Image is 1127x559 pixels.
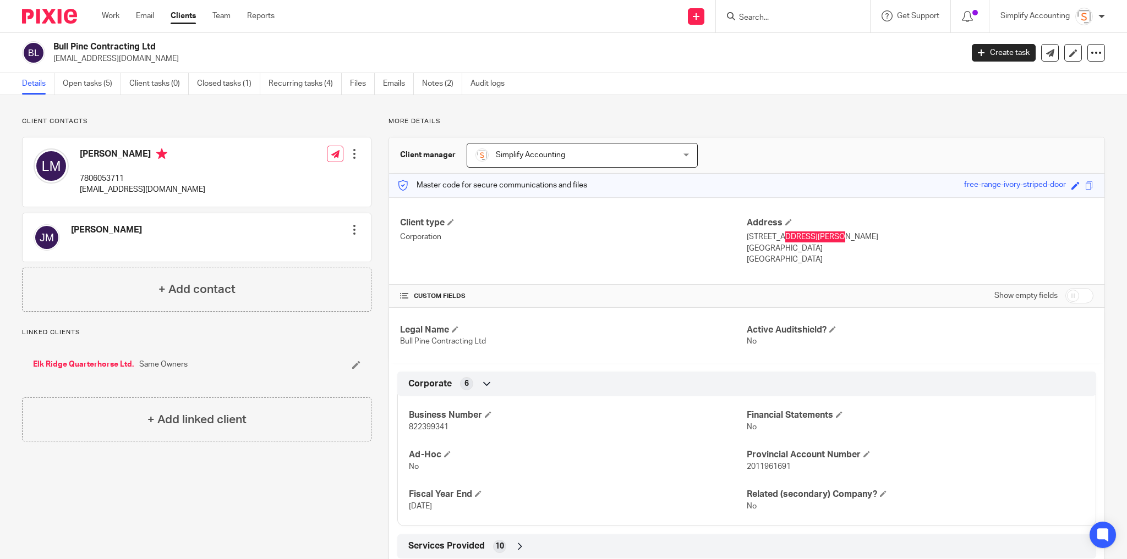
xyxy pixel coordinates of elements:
[71,224,142,236] h4: [PERSON_NAME]
[972,44,1036,62] a: Create task
[400,292,747,301] h4: CUSTOM FIELDS
[994,290,1058,301] label: Show empty fields
[63,73,121,95] a: Open tasks (5)
[34,224,60,251] img: svg%3E
[139,359,188,370] span: Same Owners
[964,179,1066,192] div: free-range-ivory-striped-door
[350,73,375,95] a: Files
[747,449,1085,461] h4: Provincial Account Number
[33,359,134,370] a: Elk Ridge Quarterhorse Ltd.
[897,12,939,20] span: Get Support
[383,73,414,95] a: Emails
[400,217,747,229] h4: Client type
[400,337,486,345] span: Bull Pine Contracting Ltd
[136,10,154,21] a: Email
[1000,10,1070,21] p: Simplify Accounting
[80,184,205,195] p: [EMAIL_ADDRESS][DOMAIN_NAME]
[22,9,77,24] img: Pixie
[747,337,757,345] span: No
[747,231,1093,242] p: [STREET_ADDRESS][PERSON_NAME]
[53,41,775,53] h2: Bull Pine Contracting Ltd
[129,73,189,95] a: Client tasks (0)
[464,378,469,389] span: 6
[408,378,452,390] span: Corporate
[22,117,371,126] p: Client contacts
[747,463,791,471] span: 2011961691
[747,217,1093,229] h4: Address
[80,148,205,162] h4: [PERSON_NAME]
[171,10,196,21] a: Clients
[397,180,587,191] p: Master code for secure communications and files
[747,502,757,510] span: No
[269,73,342,95] a: Recurring tasks (4)
[212,10,231,21] a: Team
[1075,8,1093,25] img: Screenshot%202023-11-29%20141159.png
[408,540,485,552] span: Services Provided
[747,423,757,431] span: No
[400,150,456,160] h3: Client manager
[747,324,1093,336] h4: Active Auditshield?
[22,73,54,95] a: Details
[409,423,448,431] span: 822399341
[197,73,260,95] a: Closed tasks (1)
[147,411,247,428] h4: + Add linked client
[158,281,236,298] h4: + Add contact
[747,254,1093,265] p: [GEOGRAPHIC_DATA]
[22,328,371,337] p: Linked clients
[475,148,489,162] img: Screenshot%202023-11-29%20141159.png
[247,10,275,21] a: Reports
[102,10,119,21] a: Work
[422,73,462,95] a: Notes (2)
[747,489,1085,500] h4: Related (secondary) Company?
[496,151,565,159] span: Simplify Accounting
[156,148,167,159] i: Primary
[400,324,747,336] h4: Legal Name
[389,117,1105,126] p: More details
[471,73,513,95] a: Audit logs
[409,449,747,461] h4: Ad-Hoc
[738,13,837,23] input: Search
[409,409,747,421] h4: Business Number
[409,463,419,471] span: No
[22,41,45,64] img: svg%3E
[495,541,504,552] span: 10
[34,148,69,184] img: svg%3E
[409,502,432,510] span: [DATE]
[747,409,1085,421] h4: Financial Statements
[747,243,1093,254] p: [GEOGRAPHIC_DATA]
[80,173,205,184] p: 7806053711
[400,231,747,242] p: Corporation
[53,53,955,64] p: [EMAIL_ADDRESS][DOMAIN_NAME]
[409,489,747,500] h4: Fiscal Year End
